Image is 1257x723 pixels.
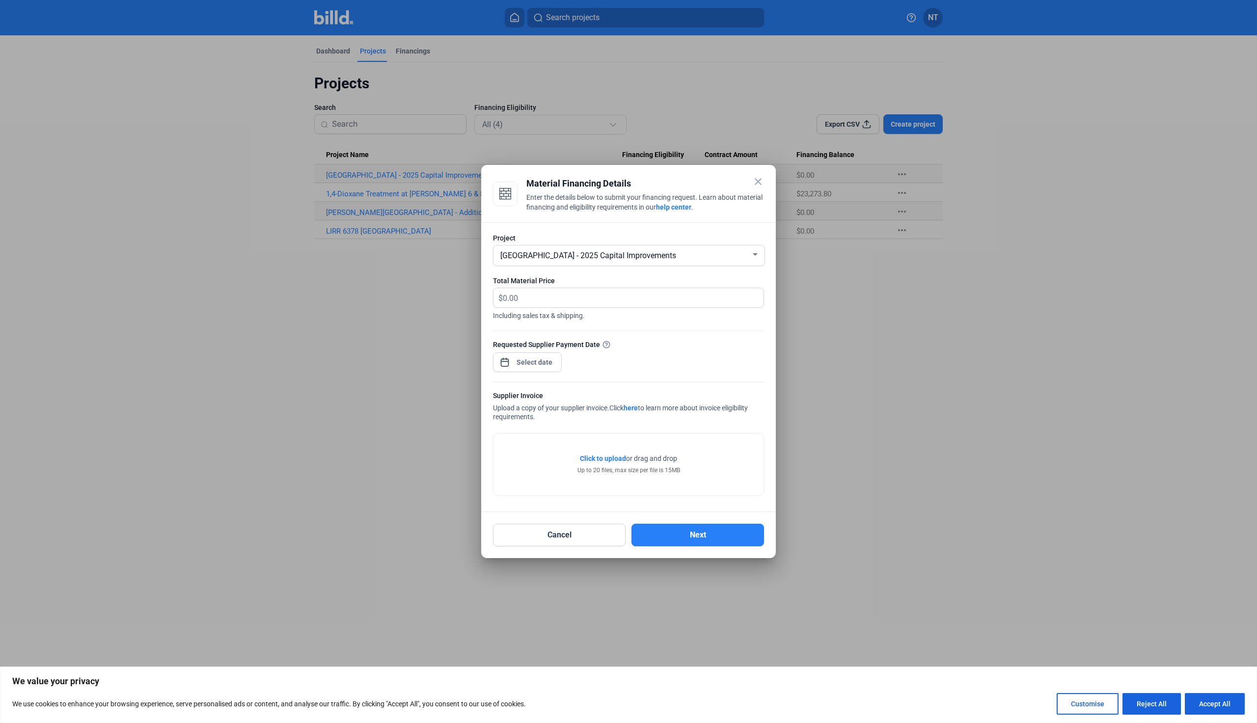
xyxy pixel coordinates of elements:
mat-icon: close [752,176,764,187]
button: Next [631,524,764,546]
button: Customise [1057,693,1119,715]
span: . [691,203,693,211]
div: Upload a copy of your supplier invoice. [493,391,764,423]
button: Open calendar [500,352,510,362]
div: Enter the details below to submit your financing request. Learn about material financing and elig... [526,192,764,214]
input: Select date [514,356,556,368]
a: help center [656,203,691,211]
div: Total Material Price [493,276,764,286]
span: [GEOGRAPHIC_DATA] - 2025 Capital Improvements [500,251,676,260]
span: Click to upload [580,455,626,462]
div: Material Financing Details [526,177,764,190]
span: Including sales tax & shipping. [493,308,764,321]
button: Cancel [493,524,626,546]
button: Accept All [1185,693,1245,715]
a: here [624,404,638,412]
span: Click to learn more about invoice eligibility requirements. [493,404,748,421]
div: Up to 20 files, max size per file is 15MB [577,466,680,475]
span: $ [493,288,503,304]
p: We use cookies to enhance your browsing experience, serve personalised ads or content, and analys... [12,698,526,710]
div: Supplier Invoice [493,391,764,403]
div: Requested Supplier Payment Date [493,339,764,349]
p: We value your privacy [12,675,1245,687]
button: Reject All [1122,693,1181,715]
span: or drag and drop [626,454,677,463]
div: Project [493,233,764,243]
input: 0.00 [503,288,752,307]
